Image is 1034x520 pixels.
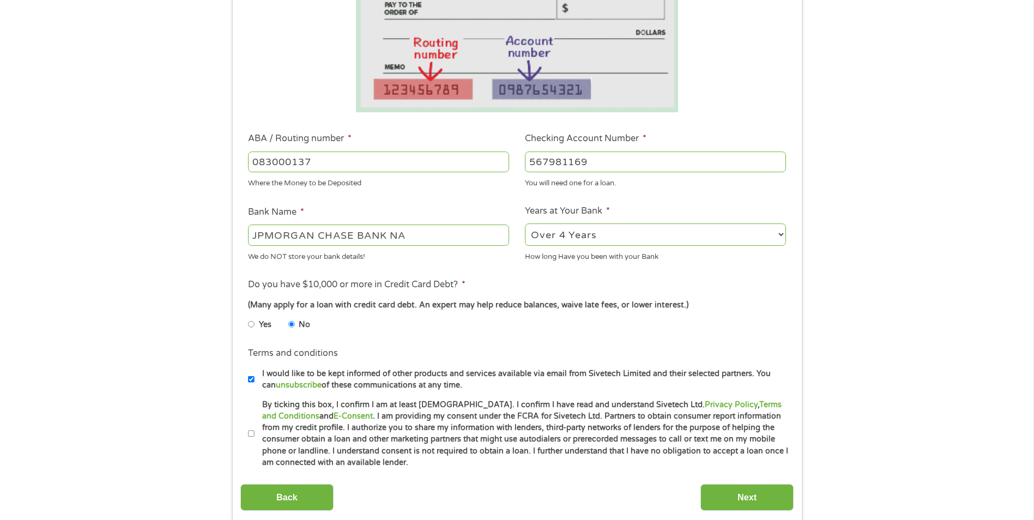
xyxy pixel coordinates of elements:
[248,348,338,359] label: Terms and conditions
[255,368,789,391] label: I would like to be kept informed of other products and services available via email from Sivetech...
[255,399,789,469] label: By ticking this box, I confirm I am at least [DEMOGRAPHIC_DATA]. I confirm I have read and unders...
[525,247,786,262] div: How long Have you been with your Bank
[248,247,509,262] div: We do NOT store your bank details!
[240,484,334,511] input: Back
[276,380,322,390] a: unsubscribe
[525,205,610,217] label: Years at Your Bank
[248,207,304,218] label: Bank Name
[259,319,271,331] label: Yes
[525,133,646,144] label: Checking Account Number
[525,174,786,189] div: You will need one for a loan.
[705,400,758,409] a: Privacy Policy
[299,319,310,331] label: No
[700,484,794,511] input: Next
[262,400,782,421] a: Terms and Conditions
[248,299,785,311] div: (Many apply for a loan with credit card debt. An expert may help reduce balances, waive late fees...
[248,279,465,291] label: Do you have $10,000 or more in Credit Card Debt?
[248,133,352,144] label: ABA / Routing number
[525,152,786,172] input: 345634636
[248,152,509,172] input: 263177916
[248,174,509,189] div: Where the Money to be Deposited
[334,412,373,421] a: E-Consent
